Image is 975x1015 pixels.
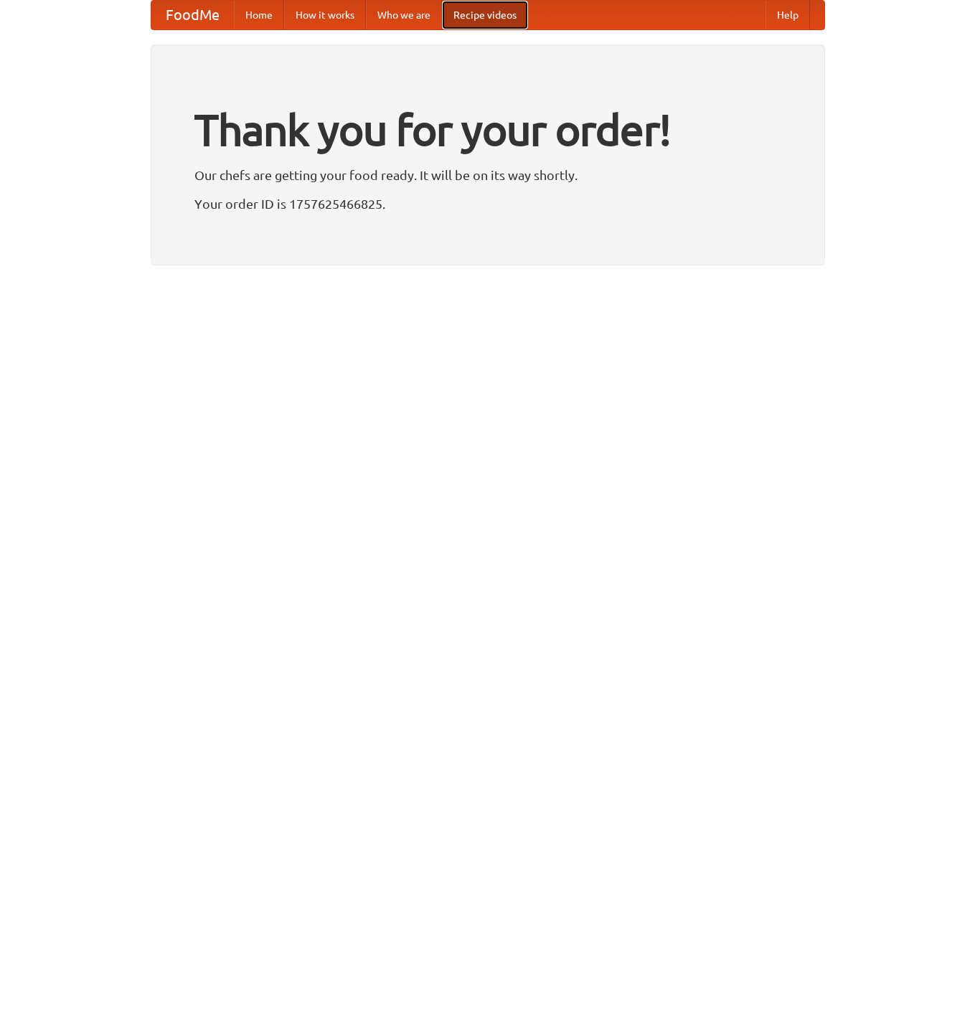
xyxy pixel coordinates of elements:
[766,1,810,29] a: Help
[442,1,528,29] a: Recipe videos
[151,1,234,29] a: FoodMe
[284,1,366,29] a: How it works
[234,1,284,29] a: Home
[194,193,781,214] p: Your order ID is 1757625466825.
[194,164,781,186] p: Our chefs are getting your food ready. It will be on its way shortly.
[366,1,442,29] a: Who we are
[194,95,781,164] h1: Thank you for your order!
